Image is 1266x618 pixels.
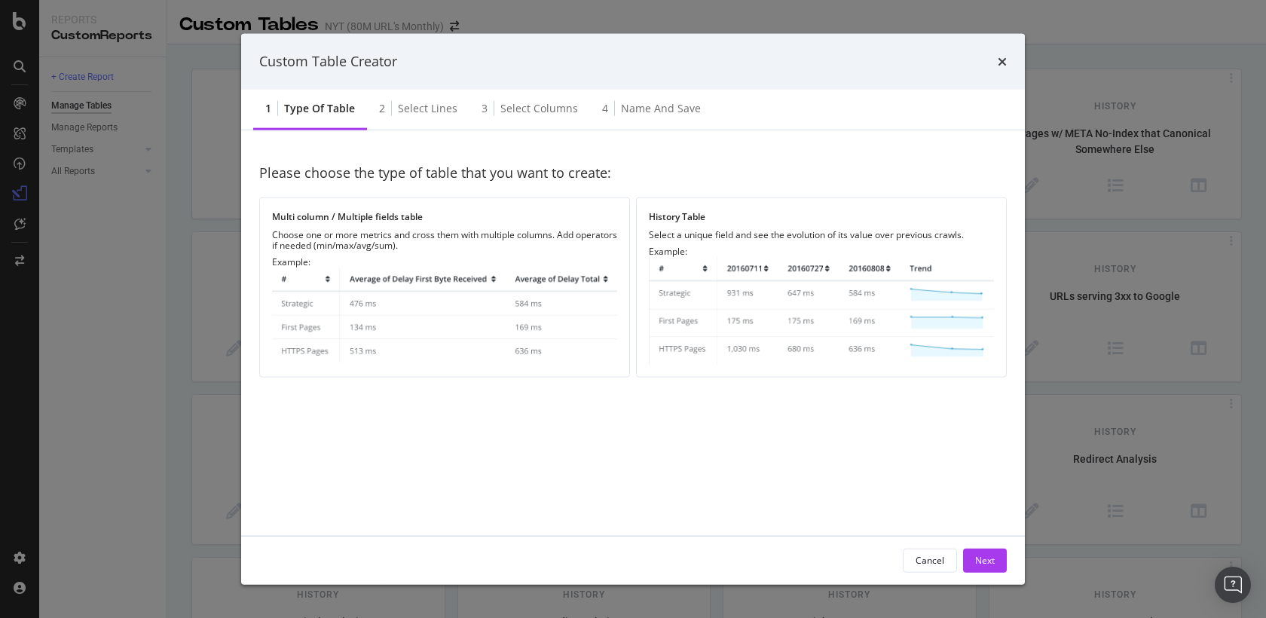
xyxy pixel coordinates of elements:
[998,52,1007,72] div: times
[259,52,397,72] div: Custom Table Creator
[621,100,701,115] div: Name and save
[272,210,617,223] div: Multi column / Multiple fields table
[649,229,994,240] div: Select a unique field and see the evolution of its value over previous crawls.
[241,34,1025,585] div: modal
[975,554,995,567] div: Next
[903,548,957,572] button: Cancel
[272,256,617,365] div: Example:
[649,246,994,364] div: Example:
[398,100,457,115] div: Select lines
[649,210,994,223] div: History Table
[259,148,1007,197] div: Please choose the type of table that you want to create:
[272,267,617,365] img: MultiColumnTablePreview
[284,100,355,115] div: Type of table
[916,554,944,567] div: Cancel
[272,229,617,250] div: Choose one or more metrics and cross them with multiple columns. Add operators if needed (min/max...
[379,100,385,115] div: 2
[963,548,1007,572] button: Next
[602,100,608,115] div: 4
[500,100,578,115] div: Select columns
[482,100,488,115] div: 3
[1215,567,1251,603] div: Open Intercom Messenger
[265,100,271,115] div: 1
[649,256,994,364] img: HistoryTablePreview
